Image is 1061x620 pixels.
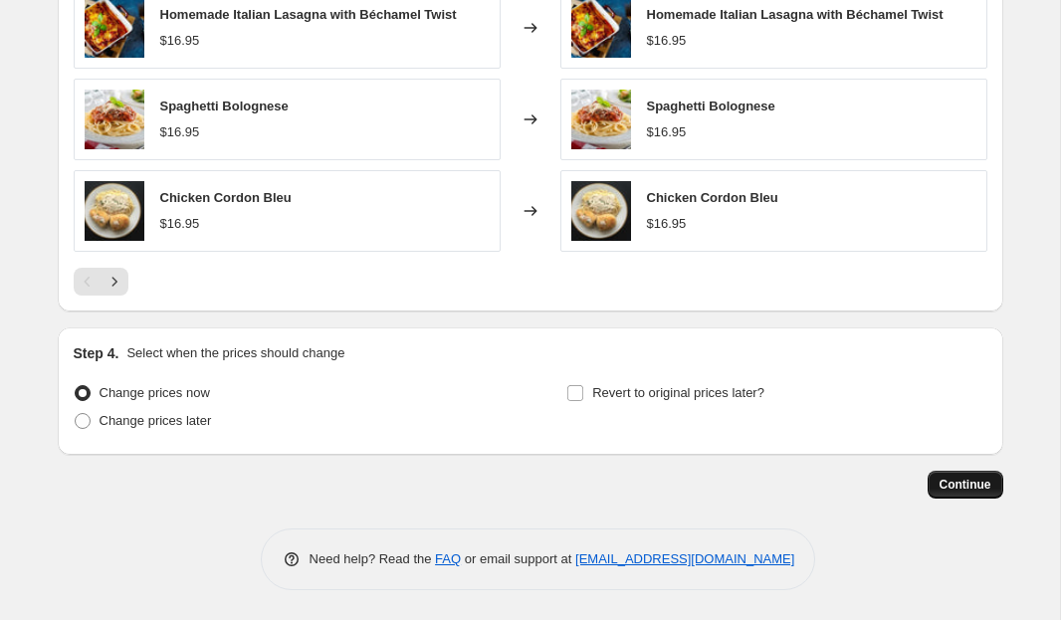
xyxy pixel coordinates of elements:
[647,31,687,51] div: $16.95
[575,551,794,566] a: [EMAIL_ADDRESS][DOMAIN_NAME]
[592,385,764,400] span: Revert to original prices later?
[571,181,631,241] img: STUFFED-CHICKEN_da94998f-3c6f-4242-9812-80a804836e6e_80x.jpg
[160,7,457,22] span: Homemade Italian Lasagna with Béchamel Twist
[160,31,200,51] div: $16.95
[940,477,991,493] span: Continue
[160,99,289,113] span: Spaghetti Bolognese
[101,268,128,296] button: Next
[85,90,144,149] img: Spaghetti-with-Italian-Meat-Sauce_22263da0-df67-4da8-980a-6792bf6102bb_80x.jpg
[100,385,210,400] span: Change prices now
[647,7,944,22] span: Homemade Italian Lasagna with Béchamel Twist
[647,122,687,142] div: $16.95
[160,214,200,234] div: $16.95
[647,214,687,234] div: $16.95
[571,90,631,149] img: Spaghetti-with-Italian-Meat-Sauce_22263da0-df67-4da8-980a-6792bf6102bb_80x.jpg
[647,99,775,113] span: Spaghetti Bolognese
[100,413,212,428] span: Change prices later
[435,551,461,566] a: FAQ
[74,343,119,363] h2: Step 4.
[126,343,344,363] p: Select when the prices should change
[160,190,292,205] span: Chicken Cordon Bleu
[647,190,778,205] span: Chicken Cordon Bleu
[74,268,128,296] nav: Pagination
[85,181,144,241] img: STUFFED-CHICKEN_da94998f-3c6f-4242-9812-80a804836e6e_80x.jpg
[310,551,436,566] span: Need help? Read the
[461,551,575,566] span: or email support at
[928,471,1003,499] button: Continue
[160,122,200,142] div: $16.95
